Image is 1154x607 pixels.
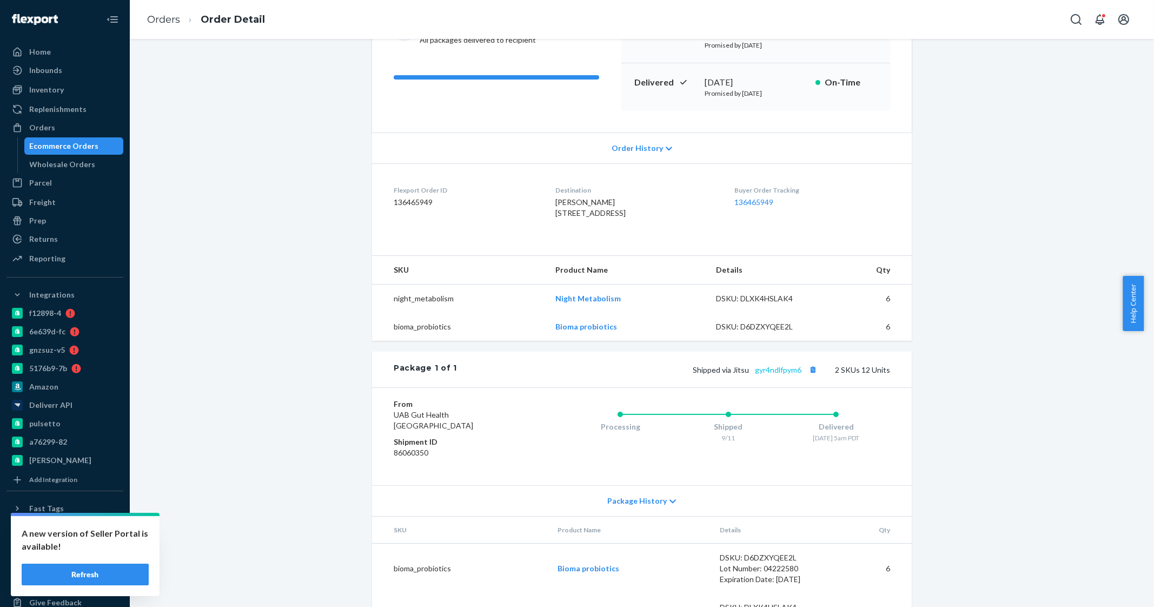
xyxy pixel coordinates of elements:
[29,84,64,95] div: Inventory
[29,177,52,188] div: Parcel
[825,76,877,89] p: On-Time
[782,421,890,432] div: Delivered
[30,159,96,170] div: Wholesale Orders
[394,437,523,447] dt: Shipment ID
[24,156,124,173] a: Wholesale Orders
[607,496,667,506] span: Package History
[22,527,149,553] p: A new version of Seller Portal is available!
[830,517,912,544] th: Qty
[372,313,547,341] td: bioma_probiotics
[29,215,46,226] div: Prep
[457,362,890,377] div: 2 SKUs 12 Units
[29,289,75,300] div: Integrations
[6,433,123,451] a: a76299-82
[394,186,538,195] dt: Flexport Order ID
[612,143,663,154] span: Order History
[138,4,274,36] ol: breadcrumbs
[6,62,123,79] a: Inbounds
[734,197,773,207] a: 136465949
[6,119,123,136] a: Orders
[674,421,782,432] div: Shipped
[720,574,821,585] div: Expiration Date: [DATE]
[705,89,807,98] p: Promised by [DATE]
[22,564,149,585] button: Refresh
[372,285,547,313] td: night_metabolism
[6,43,123,61] a: Home
[29,455,91,466] div: [PERSON_NAME]
[566,421,674,432] div: Processing
[826,256,912,285] th: Qty
[30,141,99,151] div: Ecommerce Orders
[6,397,123,414] a: Deliverr API
[555,322,617,331] a: Bioma probiotics
[201,14,265,25] a: Order Detail
[6,194,123,211] a: Freight
[720,552,821,563] div: DSKU: D6DZXYQEE2L
[711,517,830,544] th: Details
[806,362,820,377] button: Copy tracking number
[830,544,912,594] td: 6
[29,308,61,319] div: f12898-4
[555,294,621,303] a: Night Metabolism
[394,362,457,377] div: Package 1 of 1
[826,313,912,341] td: 6
[29,326,65,337] div: 6e639d-fc
[102,9,123,30] button: Close Navigation
[6,539,123,556] a: Settings
[705,41,807,50] p: Promised by [DATE]
[29,253,65,264] div: Reporting
[372,256,547,285] th: SKU
[6,230,123,248] a: Returns
[693,365,820,374] span: Shipped via Jitsu
[1123,276,1144,331] button: Help Center
[6,473,123,486] a: Add Integration
[29,122,55,133] div: Orders
[707,256,826,285] th: Details
[29,381,58,392] div: Amazon
[826,285,912,313] td: 6
[6,286,123,303] button: Integrations
[705,76,807,89] div: [DATE]
[6,360,123,377] a: 5176b9-7b
[6,81,123,98] a: Inventory
[6,557,123,575] a: Talk to Support
[555,197,626,217] span: [PERSON_NAME] [STREET_ADDRESS]
[29,418,61,429] div: pulsetto
[6,500,123,517] button: Fast Tags
[555,186,717,195] dt: Destination
[634,76,696,89] p: Delivered
[755,365,801,374] a: gyr4ndlfpym6
[372,517,549,544] th: SKU
[1113,9,1135,30] button: Open account menu
[29,65,62,76] div: Inbounds
[29,197,56,208] div: Freight
[6,323,123,340] a: 6e639d-fc
[6,341,123,359] a: gnzsuz-v5
[674,433,782,443] div: 9/11
[720,563,821,574] div: Lot Number: 04222580
[6,522,123,535] a: Add Fast Tag
[394,399,523,410] dt: From
[29,503,64,514] div: Fast Tags
[29,104,87,115] div: Replenishments
[29,475,77,484] div: Add Integration
[12,14,58,25] img: Flexport logo
[6,305,123,322] a: f12898-4
[1065,9,1087,30] button: Open Search Box
[29,234,58,245] div: Returns
[716,293,818,304] div: DSKU: DLXK4HSLAK4
[394,447,523,458] dd: 86060350
[549,517,711,544] th: Product Name
[372,544,549,594] td: bioma_probiotics
[29,47,51,57] div: Home
[6,576,123,593] a: Help Center
[394,197,538,208] dd: 136465949
[558,564,619,573] a: Bioma probiotics
[29,345,65,355] div: gnzsuz-v5
[394,410,473,430] span: UAB Gut Health [GEOGRAPHIC_DATA]
[734,186,890,195] dt: Buyer Order Tracking
[24,137,124,155] a: Ecommerce Orders
[6,101,123,118] a: Replenishments
[6,452,123,469] a: [PERSON_NAME]
[547,256,707,285] th: Product Name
